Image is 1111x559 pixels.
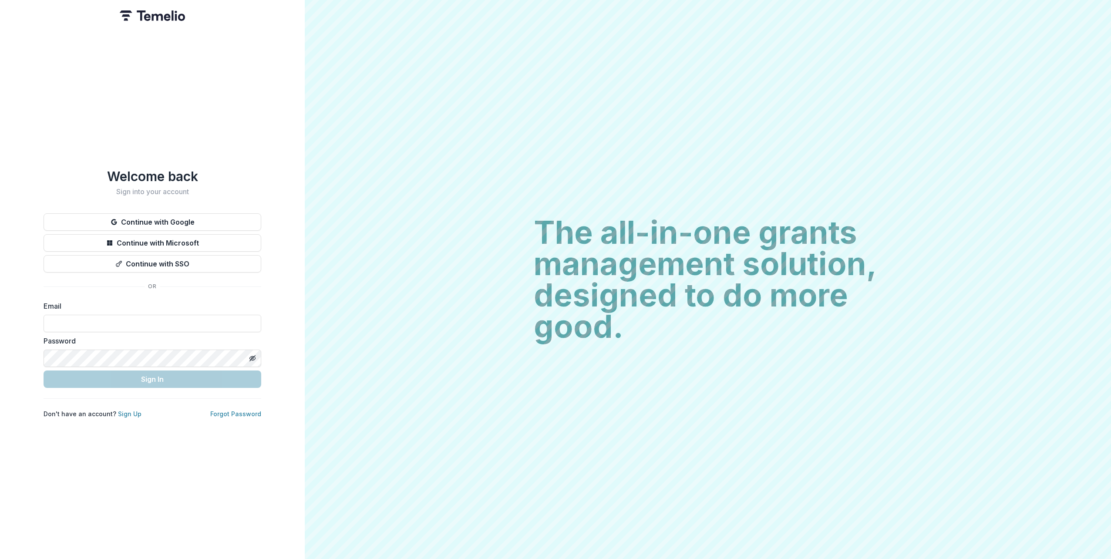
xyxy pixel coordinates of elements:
[44,336,256,346] label: Password
[44,168,261,184] h1: Welcome back
[210,410,261,418] a: Forgot Password
[44,370,261,388] button: Sign In
[120,10,185,21] img: Temelio
[44,301,256,311] label: Email
[44,213,261,231] button: Continue with Google
[118,410,141,418] a: Sign Up
[44,255,261,273] button: Continue with SSO
[246,351,259,365] button: Toggle password visibility
[44,234,261,252] button: Continue with Microsoft
[44,409,141,418] p: Don't have an account?
[44,188,261,196] h2: Sign into your account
